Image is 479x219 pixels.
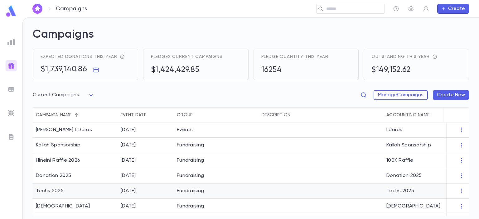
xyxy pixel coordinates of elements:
div: Accounting Name [383,107,453,122]
span: Pledge quantity this year [261,54,328,59]
button: Create [437,4,469,14]
div: Campaign name [33,107,118,122]
button: Sort [290,110,300,120]
div: Donation 2025 [383,168,453,183]
span: Outstanding this year [371,54,430,59]
div: reflects total pledges + recurring donations expected throughout the year [117,54,125,59]
img: home_white.a664292cf8c1dea59945f0da9f25487c.svg [34,6,41,11]
div: Techs 2025 [383,183,453,199]
button: ManageCampaigns [374,90,428,100]
button: Sort [429,110,439,120]
div: Fundraising [177,188,204,194]
button: Sort [193,110,203,120]
div: 100K Raffle [383,153,453,168]
img: campaigns_gradient.17ab1fa96dd0f67c2e976ce0b3818124.svg [7,62,15,69]
div: 4/1/2026 [121,157,136,164]
span: Current Campaigns [33,93,79,98]
div: Donation 2025 [36,173,71,179]
img: reports_grey.c525e4749d1bce6a11f5fe2a8de1b229.svg [7,38,15,46]
h5: $1,739,140.86 [41,65,87,74]
div: Group [177,107,193,122]
div: Campaign name [36,107,72,122]
div: Event Date [121,107,146,122]
div: Description [262,107,290,122]
button: Sort [146,110,156,120]
div: 5/21/2026 [121,142,136,148]
div: Fundraising [177,173,204,179]
span: Expected donations this year [41,54,117,59]
div: Events [177,127,193,133]
div: Kallah Sponsorship [383,138,453,153]
div: Fundraising [177,142,204,148]
div: 6/30/2026 [121,127,136,133]
div: [DEMOGRAPHIC_DATA] [383,199,453,214]
button: Sort [72,110,82,120]
img: batches_grey.339ca447c9d9533ef1741baa751efc33.svg [7,86,15,93]
div: total receivables - total income [430,54,437,59]
div: Kallah Sponsorship [36,142,80,148]
span: Pledges current campaigns [151,54,222,59]
h2: Campaigns [33,28,469,49]
h5: $149,152.62 [371,65,411,75]
div: Techs 2025 [36,188,64,194]
h5: $1,424,429.85 [151,65,200,75]
img: imports_grey.530a8a0e642e233f2baf0ef88e8c9fcb.svg [7,109,15,117]
div: Group [174,107,259,122]
div: Accounting Name [386,107,429,122]
div: Event Date [118,107,174,122]
div: Description [259,107,383,122]
h5: 16254 [261,65,282,75]
div: Sefer Torah [36,203,90,209]
div: 5/21/2026 [121,203,136,209]
div: Fundraising [177,203,204,209]
p: Campaigns [56,5,87,12]
button: Create New [433,90,469,100]
div: 12/31/2025 [121,173,136,179]
div: Hineini L'Doros [36,127,92,133]
img: letters_grey.7941b92b52307dd3b8a917253454ce1c.svg [7,133,15,140]
div: Fundraising [177,157,204,164]
div: Current Campaigns [33,89,95,101]
div: Ldoros [383,122,453,138]
div: 1/1/2026 [121,188,136,194]
img: logo [5,5,17,17]
div: Hineini Raffle 2026 [36,157,80,164]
